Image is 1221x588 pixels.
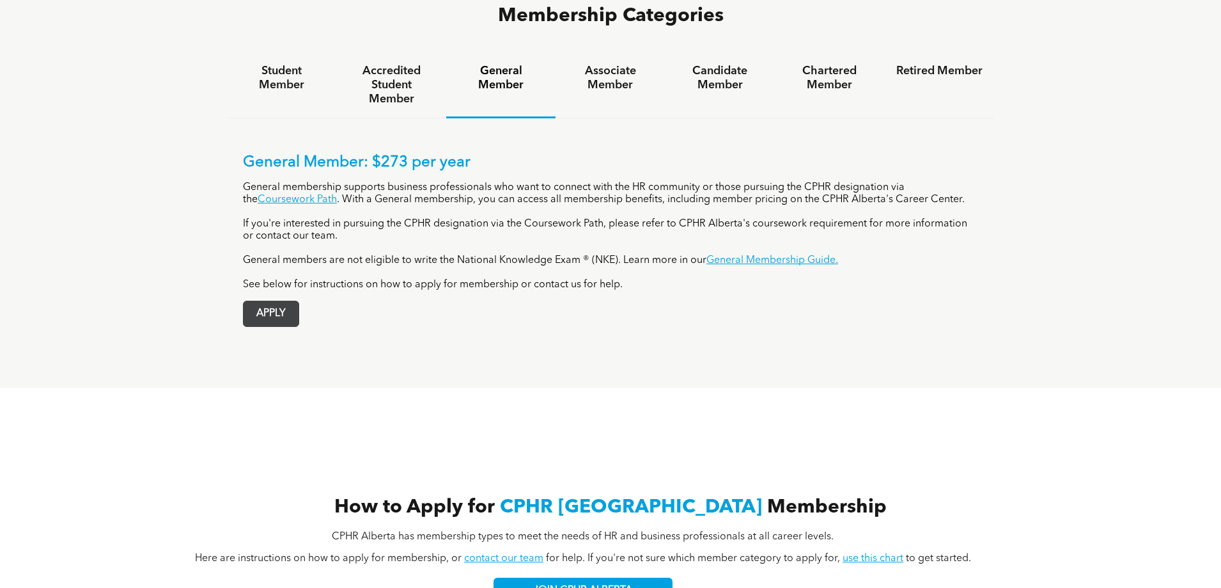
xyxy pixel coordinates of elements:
[896,64,983,78] h4: Retired Member
[258,195,337,205] a: Coursework Path
[498,6,724,26] span: Membership Categories
[906,553,971,564] span: to get started.
[243,154,978,172] p: General Member: $273 per year
[464,553,543,564] a: contact our team
[238,64,325,92] h4: Student Member
[243,218,978,242] p: If you're interested in pursuing the CPHR designation via the Coursework Path, please refer to CP...
[195,553,462,564] span: Here are instructions on how to apply for membership, or
[458,64,544,92] h4: General Member
[546,553,840,564] span: for help. If you're not sure which member category to apply for,
[567,64,653,92] h4: Associate Member
[500,498,762,517] span: CPHR [GEOGRAPHIC_DATA]
[243,301,299,327] a: APPLY
[677,64,763,92] h4: Candidate Member
[767,498,887,517] span: Membership
[243,279,978,291] p: See below for instructions on how to apply for membership or contact us for help.
[332,532,834,542] span: CPHR Alberta has membership types to meet the needs of HR and business professionals at all caree...
[843,553,903,564] a: use this chart
[786,64,873,92] h4: Chartered Member
[244,301,299,326] span: APPLY
[348,64,434,106] h4: Accredited Student Member
[243,255,978,267] p: General members are not eligible to write the National Knowledge Exam ® (NKE). Learn more in our
[334,498,495,517] span: How to Apply for
[706,255,838,266] a: General Membership Guide.
[243,182,978,206] p: General membership supports business professionals who want to connect with the HR community or t...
